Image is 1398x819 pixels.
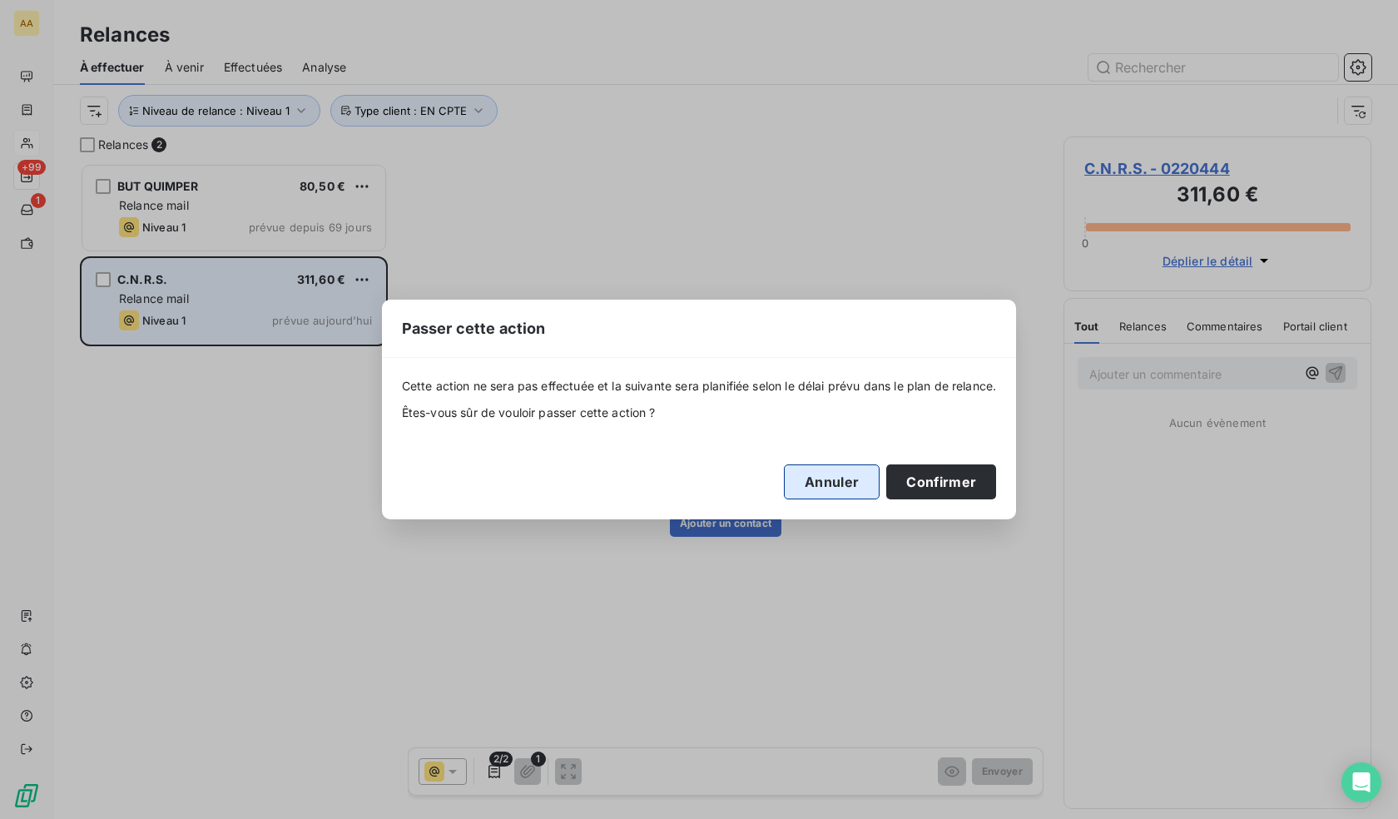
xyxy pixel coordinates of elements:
button: Confirmer [886,464,996,499]
div: Open Intercom Messenger [1341,762,1381,802]
button: Annuler [784,464,880,499]
span: Êtes-vous sûr de vouloir passer cette action ? [402,405,997,421]
span: Passer cette action [402,317,546,340]
span: Cette action ne sera pas effectuée et la suivante sera planifiée selon le délai prévu dans le pla... [402,378,997,395]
